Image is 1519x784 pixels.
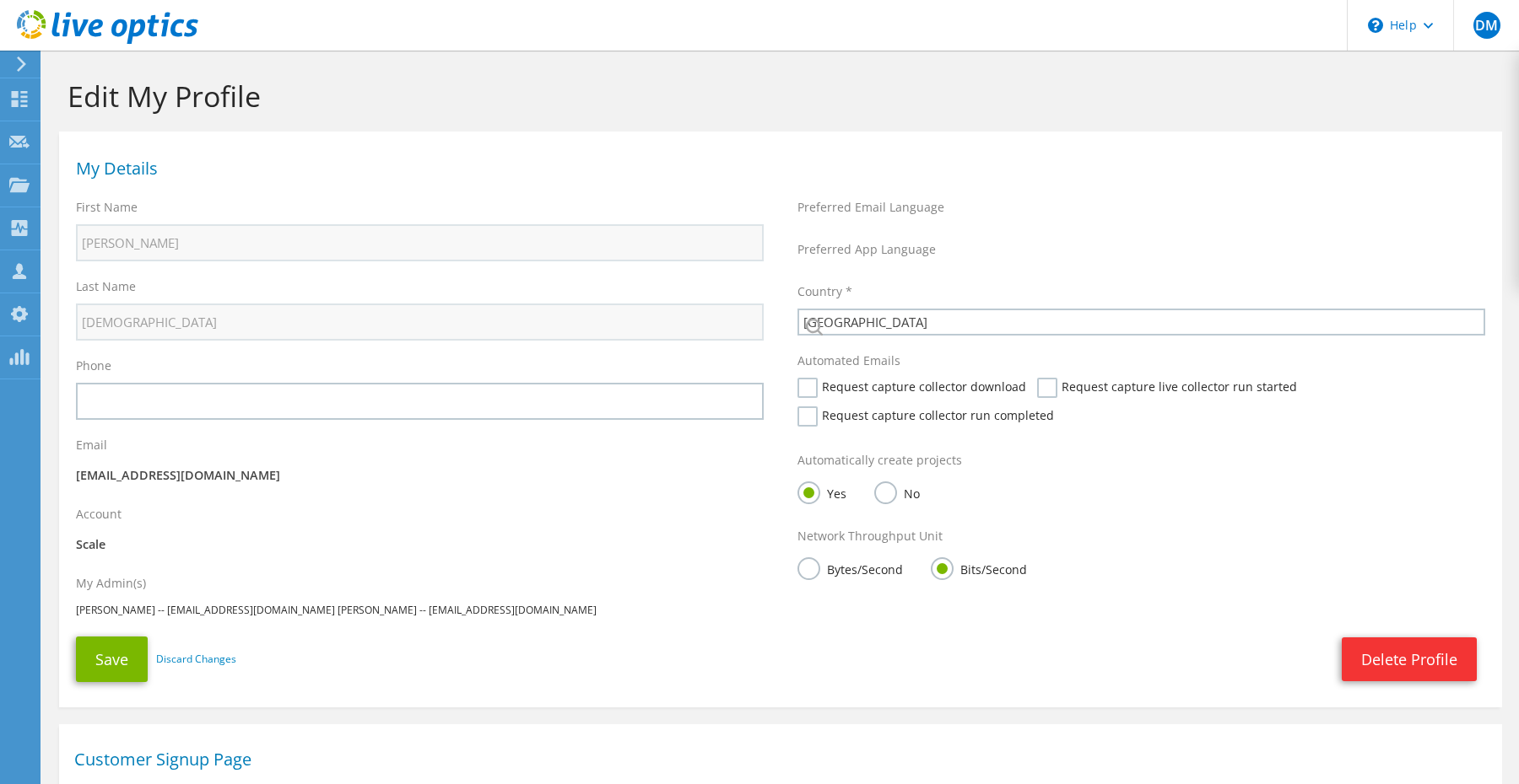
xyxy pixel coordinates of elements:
svg: \n [1368,18,1383,33]
label: Bits/Second [931,557,1027,578]
label: Email [76,437,107,454]
label: Bytes/Second [797,557,903,578]
h1: Edit My Profile [68,78,1485,114]
a: Delete Profile [1342,637,1477,681]
h1: My Details [76,160,1477,177]
p: [EMAIL_ADDRESS][DOMAIN_NAME] [76,466,764,485]
span: [PERSON_NAME] -- [EMAIL_ADDRESS][DOMAIN_NAME] [338,603,597,617]
label: No [874,481,920,502]
h1: Customer Signup Page [74,751,1478,768]
label: Request capture collector run completed [797,406,1054,427]
label: My Admin(s) [76,575,146,592]
label: Automated Emails [797,352,900,369]
label: Request capture live collector run started [1037,378,1297,398]
label: Country * [797,283,852,300]
a: Discard Changes [156,650,236,669]
label: First Name [76,199,138,216]
label: Preferred App Language [797,241,936,258]
label: Account [76,506,122,523]
span: [PERSON_NAME] -- [EMAIL_ADDRESS][DOMAIN_NAME] [76,603,335,617]
button: Save [76,636,148,682]
label: Automatically create projects [797,452,962,469]
label: Network Throughput Unit [797,528,943,545]
label: Request capture collector download [797,378,1026,398]
label: Yes [797,481,846,502]
label: Last Name [76,278,136,295]
p: Scale [76,535,764,554]
label: Preferred Email Language [797,199,944,216]
label: Phone [76,357,111,374]
span: DM [1473,12,1500,39]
